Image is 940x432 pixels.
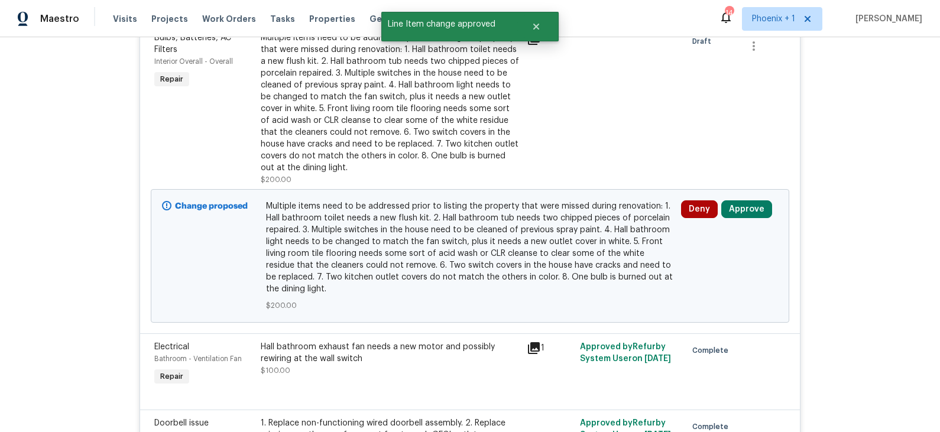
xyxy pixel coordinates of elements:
b: Change proposed [175,202,248,210]
span: $200.00 [261,176,291,183]
span: Repair [155,73,188,85]
span: Approved by Refurby System User on [580,343,671,363]
span: Draft [692,35,716,47]
div: 14 [725,7,733,19]
span: Maestro [40,13,79,25]
span: Multiple items need to be addressed prior to listing the property that were missed during renovat... [266,200,675,295]
span: Doorbell issue [154,419,209,427]
span: Phoenix + 1 [752,13,795,25]
span: [PERSON_NAME] [851,13,922,25]
span: Line Item change approved [381,12,517,37]
div: Multiple items need to be addressed prior to listing the property that were missed during renovat... [261,32,520,174]
span: Interior Overall - Overall [154,58,233,65]
span: Bathroom - Ventilation Fan [154,355,242,362]
button: Approve [721,200,772,218]
div: Hall bathroom exhaust fan needs a new motor and possibly rewiring at the wall switch [261,341,520,365]
span: [DATE] [644,355,671,363]
span: $200.00 [266,300,675,311]
span: Tasks [270,15,295,23]
span: $100.00 [261,367,290,374]
span: Visits [113,13,137,25]
button: Close [517,15,556,38]
span: Work Orders [202,13,256,25]
span: Repair [155,371,188,382]
span: Properties [309,13,355,25]
span: Electrical [154,343,189,351]
div: 1 [527,341,573,355]
span: Complete [692,345,733,356]
button: Deny [681,200,718,218]
span: Geo Assignments [369,13,446,25]
span: Projects [151,13,188,25]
